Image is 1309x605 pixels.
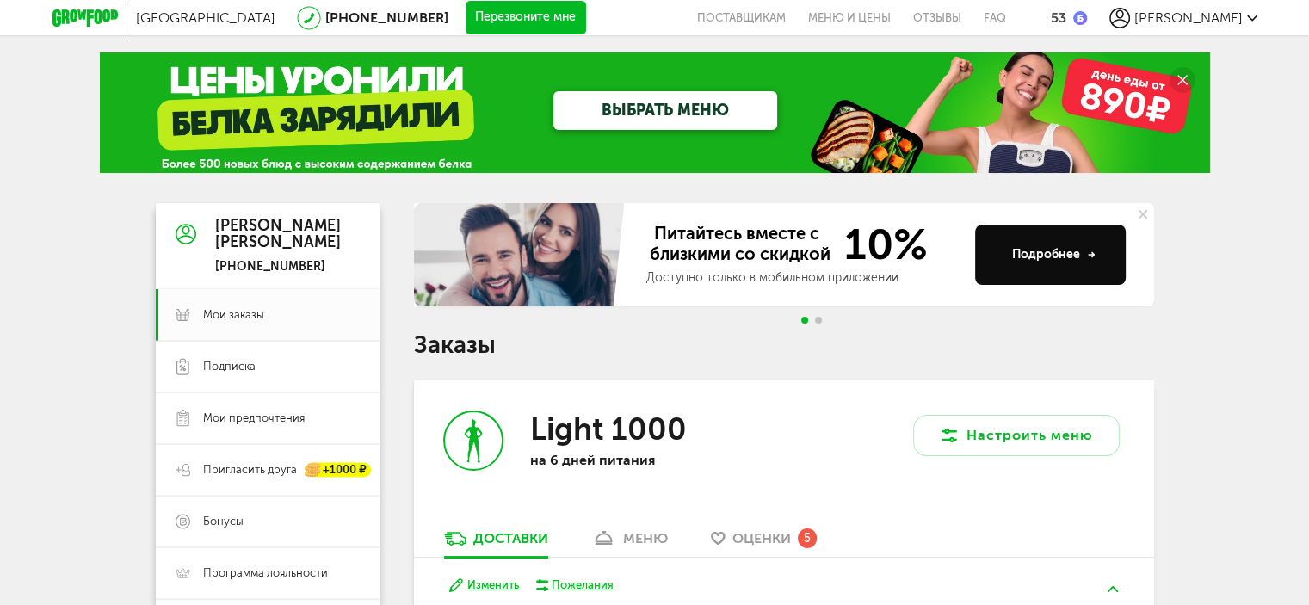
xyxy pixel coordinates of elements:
[646,269,961,287] div: Доступно только в мобильном приложении
[203,411,305,426] span: Мои предпочтения
[536,577,614,593] button: Пожелания
[798,528,817,547] div: 5
[975,225,1126,285] button: Подробнее
[553,91,777,130] a: ВЫБРАТЬ МЕНЮ
[732,530,791,546] span: Оценки
[136,9,275,26] span: [GEOGRAPHIC_DATA]
[552,577,614,593] div: Пожелания
[834,223,928,266] span: 10%
[801,317,808,324] span: Go to slide 1
[203,359,256,374] span: Подписка
[529,452,753,468] p: на 6 дней питания
[815,317,822,324] span: Go to slide 2
[466,1,586,35] button: Перезвоните мне
[156,289,380,341] a: Мои заказы
[1051,9,1066,26] div: 53
[473,530,548,546] div: Доставки
[913,415,1120,456] button: Настроить меню
[215,218,341,252] div: [PERSON_NAME] [PERSON_NAME]
[203,565,328,581] span: Программа лояльности
[203,307,264,323] span: Мои заказы
[623,530,668,546] div: меню
[156,392,380,444] a: Мои предпочтения
[414,203,629,306] img: family-banner.579af9d.jpg
[203,514,244,529] span: Бонусы
[325,9,448,26] a: [PHONE_NUMBER]
[1012,246,1096,263] div: Подробнее
[156,496,380,547] a: Бонусы
[215,259,341,275] div: [PHONE_NUMBER]
[702,529,825,557] a: Оценки 5
[449,577,519,594] button: Изменить
[1073,11,1087,25] img: bonus_b.cdccf46.png
[156,547,380,599] a: Программа лояльности
[529,411,686,448] h3: Light 1000
[646,223,834,266] span: Питайтесь вместе с близкими со скидкой
[156,444,380,496] a: Пригласить друга +1000 ₽
[203,462,297,478] span: Пригласить друга
[306,463,371,478] div: +1000 ₽
[414,334,1154,356] h1: Заказы
[1134,9,1243,26] span: [PERSON_NAME]
[156,341,380,392] a: Подписка
[435,529,557,557] a: Доставки
[583,529,676,557] a: меню
[1108,586,1118,592] img: arrow-up-green.5eb5f82.svg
